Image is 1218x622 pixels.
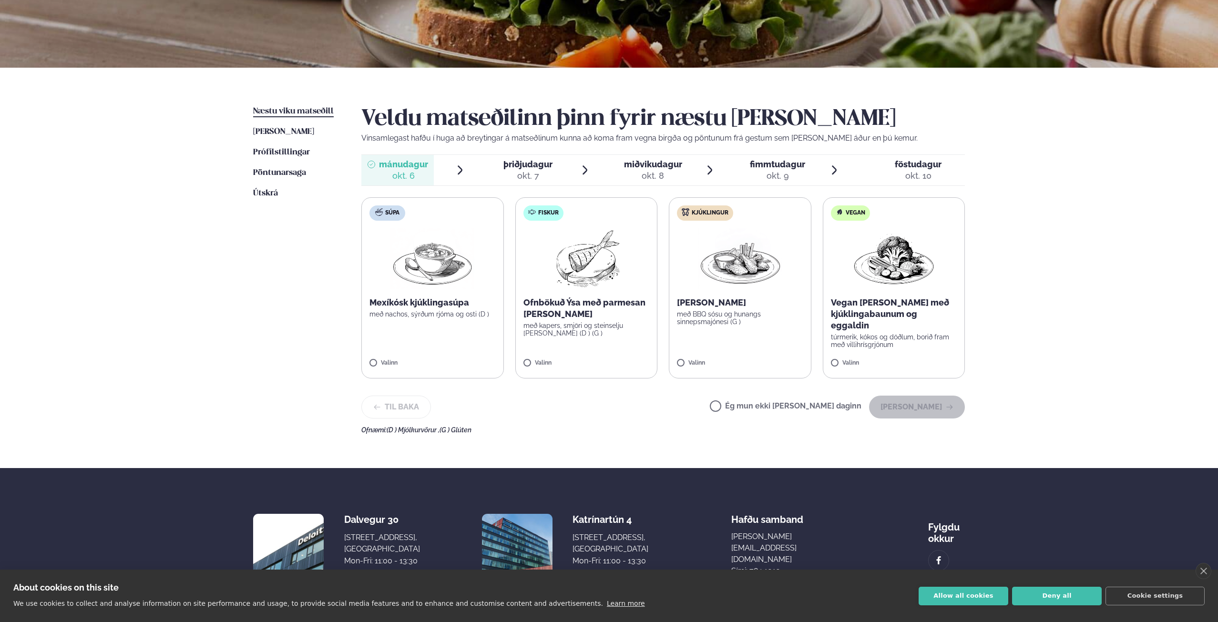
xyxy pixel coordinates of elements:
[344,532,420,555] div: [STREET_ADDRESS], [GEOGRAPHIC_DATA]
[895,170,942,182] div: okt. 10
[253,128,314,136] span: [PERSON_NAME]
[253,188,278,199] a: Útskrá
[344,555,420,567] div: Mon-Fri: 11:00 - 13:30
[573,555,648,567] div: Mon-Fri: 11:00 - 13:30
[928,514,965,544] div: Fylgdu okkur
[544,228,628,289] img: Fish.png
[361,426,965,434] div: Ofnæmi:
[682,208,689,216] img: chicken.svg
[385,209,399,217] span: Súpa
[528,208,536,216] img: fish.svg
[369,297,496,308] p: Mexíkósk kjúklingasúpa
[624,170,682,182] div: okt. 8
[390,228,474,289] img: Soup.png
[1012,587,1102,605] button: Deny all
[375,208,383,216] img: soup.svg
[13,600,603,607] p: We use cookies to collect and analyse information on site performance and usage, to provide socia...
[852,228,936,289] img: Vegan.png
[692,209,728,217] span: Kjúklingur
[253,189,278,197] span: Útskrá
[1105,587,1205,605] button: Cookie settings
[523,322,650,337] p: með kapers, smjöri og steinselju [PERSON_NAME] (D ) (G )
[607,600,645,607] a: Learn more
[624,159,682,169] span: miðvikudagur
[677,310,803,326] p: með BBQ sósu og hunangs sinnepsmajónesi (G )
[846,209,865,217] span: Vegan
[361,106,965,133] h2: Veldu matseðilinn þinn fyrir næstu [PERSON_NAME]
[731,565,846,577] p: Sími: 784 1010
[482,514,553,584] img: image alt
[750,170,805,182] div: okt. 9
[523,297,650,320] p: Ofnbökuð Ýsa með parmesan [PERSON_NAME]
[253,169,306,177] span: Pöntunarsaga
[933,555,944,566] img: image alt
[379,170,428,182] div: okt. 6
[919,587,1008,605] button: Allow all cookies
[836,208,843,216] img: Vegan.svg
[929,551,949,571] a: image alt
[344,514,420,525] div: Dalvegur 30
[895,159,942,169] span: föstudagur
[253,106,334,117] a: Næstu viku matseðill
[369,310,496,318] p: með nachos, sýrðum rjóma og osti (D )
[677,297,803,308] p: [PERSON_NAME]
[1196,563,1211,579] a: close
[387,426,440,434] span: (D ) Mjólkurvörur ,
[731,506,803,525] span: Hafðu samband
[253,147,310,158] a: Prófílstillingar
[361,133,965,144] p: Vinsamlegast hafðu í huga að breytingar á matseðlinum kunna að koma fram vegna birgða og pöntunum...
[361,396,431,418] button: Til baka
[13,582,119,592] strong: About cookies on this site
[253,514,324,584] img: image alt
[750,159,805,169] span: fimmtudagur
[698,228,782,289] img: Chicken-wings-legs.png
[831,333,957,348] p: túrmerik, kókos og döðlum, borið fram með villihrísgrjónum
[344,568,417,579] a: Skoða staðsetningu
[573,532,648,555] div: [STREET_ADDRESS], [GEOGRAPHIC_DATA]
[379,159,428,169] span: mánudagur
[573,514,648,525] div: Katrínartún 4
[503,170,553,182] div: okt. 7
[440,426,471,434] span: (G ) Glúten
[253,107,334,115] span: Næstu viku matseðill
[253,167,306,179] a: Pöntunarsaga
[503,159,553,169] span: þriðjudagur
[831,297,957,331] p: Vegan [PERSON_NAME] með kjúklingabaunum og eggaldin
[538,209,559,217] span: Fiskur
[253,148,310,156] span: Prófílstillingar
[573,568,645,579] a: Skoða staðsetningu
[869,396,965,418] button: [PERSON_NAME]
[253,126,314,138] a: [PERSON_NAME]
[731,531,846,565] a: [PERSON_NAME][EMAIL_ADDRESS][DOMAIN_NAME]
